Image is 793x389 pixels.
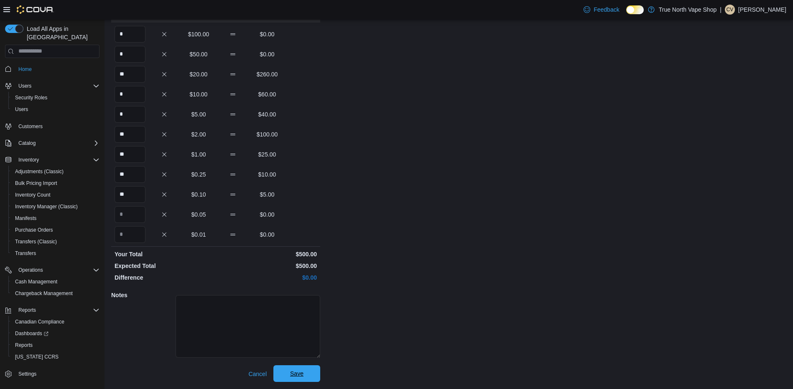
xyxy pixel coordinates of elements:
[245,366,270,382] button: Cancel
[252,150,283,159] p: $25.00
[17,5,54,14] img: Cova
[15,106,28,113] span: Users
[15,369,99,379] span: Settings
[115,166,145,183] input: Quantity
[15,369,40,379] a: Settings
[15,330,48,337] span: Dashboards
[15,64,35,74] a: Home
[115,106,145,123] input: Quantity
[252,90,283,99] p: $60.00
[15,278,57,285] span: Cash Management
[12,340,36,350] a: Reports
[8,248,103,259] button: Transfers
[15,265,99,275] span: Operations
[8,212,103,224] button: Manifests
[15,215,36,222] span: Manifests
[2,120,103,132] button: Customers
[12,190,99,200] span: Inventory Count
[15,155,42,165] button: Inventory
[8,104,103,115] button: Users
[23,25,99,41] span: Load All Apps in [GEOGRAPHIC_DATA]
[18,83,31,89] span: Users
[8,351,103,363] button: [US_STATE] CCRS
[15,192,51,198] span: Inventory Count
[290,369,303,378] span: Save
[8,177,103,189] button: Bulk Pricing Import
[183,90,214,99] p: $10.00
[252,170,283,179] p: $10.00
[115,273,214,282] p: Difference
[8,316,103,328] button: Canadian Compliance
[2,137,103,149] button: Catalog
[2,264,103,276] button: Operations
[8,201,103,212] button: Inventory Manager (Classic)
[252,50,283,58] p: $0.00
[115,26,145,43] input: Quantity
[15,94,47,101] span: Security Roles
[18,123,43,130] span: Customers
[115,186,145,203] input: Quantity
[18,267,43,273] span: Operations
[248,370,267,378] span: Cancel
[15,238,57,245] span: Transfers (Classic)
[8,166,103,177] button: Adjustments (Classic)
[15,290,73,297] span: Chargeback Management
[2,63,103,75] button: Home
[115,146,145,163] input: Quantity
[115,66,145,83] input: Quantity
[12,288,76,298] a: Chargeback Management
[15,342,33,349] span: Reports
[217,250,317,258] p: $500.00
[18,140,36,147] span: Catalog
[12,93,99,103] span: Security Roles
[12,288,99,298] span: Chargeback Management
[217,262,317,270] p: $500.00
[12,178,61,188] a: Bulk Pricing Import
[8,339,103,351] button: Reports
[183,170,214,179] p: $0.25
[2,304,103,316] button: Reports
[12,248,39,258] a: Transfers
[12,190,54,200] a: Inventory Count
[111,287,174,303] h5: Notes
[115,46,145,63] input: Quantity
[252,30,283,38] p: $0.00
[738,5,786,15] p: [PERSON_NAME]
[15,250,36,257] span: Transfers
[273,365,320,382] button: Save
[12,237,99,247] span: Transfers (Classic)
[8,276,103,288] button: Cash Management
[115,226,145,243] input: Quantity
[183,230,214,239] p: $0.01
[18,307,36,313] span: Reports
[2,368,103,380] button: Settings
[183,210,214,219] p: $0.05
[18,371,36,377] span: Settings
[12,340,99,350] span: Reports
[12,104,31,114] a: Users
[12,167,99,177] span: Adjustments (Classic)
[15,203,78,210] span: Inventory Manager (Classic)
[12,248,99,258] span: Transfers
[12,237,60,247] a: Transfers (Classic)
[12,178,99,188] span: Bulk Pricing Import
[183,150,214,159] p: $1.00
[8,92,103,104] button: Security Roles
[12,352,62,362] a: [US_STATE] CCRS
[15,265,46,275] button: Operations
[8,189,103,201] button: Inventory Count
[252,130,283,139] p: $100.00
[18,66,32,73] span: Home
[12,213,40,223] a: Manifests
[15,81,99,91] span: Users
[12,277,61,287] a: Cash Management
[15,180,57,187] span: Bulk Pricing Import
[12,225,56,235] a: Purchase Orders
[183,70,214,78] p: $20.00
[12,352,99,362] span: Washington CCRS
[252,110,283,119] p: $40.00
[252,70,283,78] p: $260.00
[183,30,214,38] p: $100.00
[12,225,99,235] span: Purchase Orders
